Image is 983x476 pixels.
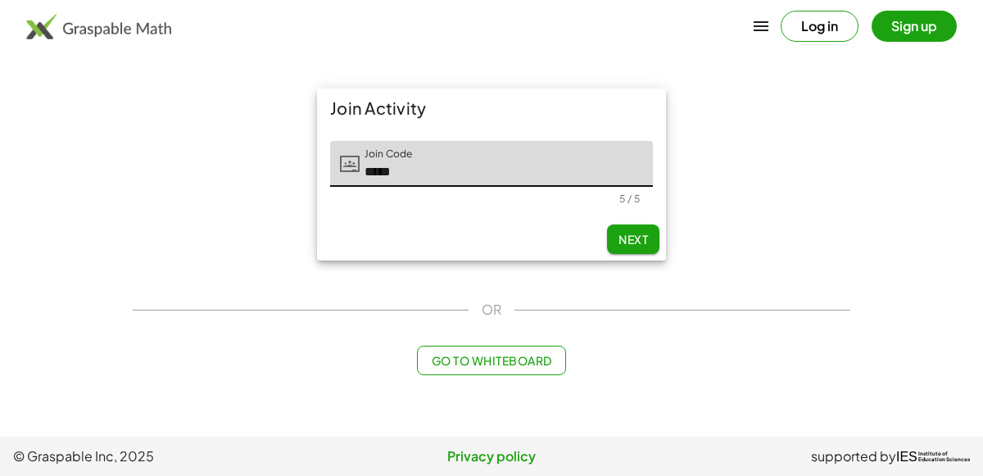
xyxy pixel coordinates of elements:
[332,447,650,466] a: Privacy policy
[607,224,659,254] button: Next
[872,11,957,42] button: Sign up
[13,447,332,466] span: © Graspable Inc, 2025
[482,300,501,320] span: OR
[619,193,640,205] div: 5 / 5
[431,353,551,368] span: Go to Whiteboard
[896,449,917,465] span: IES
[781,11,858,42] button: Log in
[918,451,970,463] span: Institute of Education Sciences
[618,232,648,247] span: Next
[896,447,970,466] a: IESInstitute ofEducation Sciences
[811,447,896,466] span: supported by
[317,88,666,128] div: Join Activity
[417,346,565,375] button: Go to Whiteboard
